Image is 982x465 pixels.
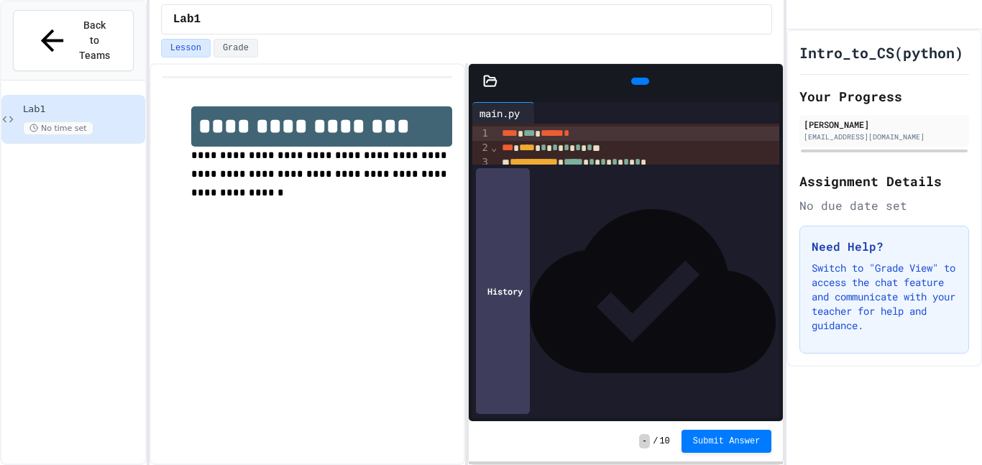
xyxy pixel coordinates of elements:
[693,436,761,447] span: Submit Answer
[799,171,969,191] h2: Assignment Details
[472,155,490,170] div: 3
[799,42,963,63] h1: Intro_to_CS(python)
[799,86,969,106] h2: Your Progress
[490,142,497,153] span: Fold line
[804,118,965,131] div: [PERSON_NAME]
[799,197,969,214] div: No due date set
[214,39,258,57] button: Grade
[472,126,490,141] div: 1
[472,102,535,124] div: main.py
[13,10,134,71] button: Back to Teams
[682,430,772,453] button: Submit Answer
[659,436,669,447] span: 10
[804,132,965,142] div: [EMAIL_ADDRESS][DOMAIN_NAME]
[23,103,142,116] span: Lab1
[472,106,527,121] div: main.py
[173,11,201,28] span: Lab1
[78,18,111,63] span: Back to Teams
[476,168,530,414] div: History
[639,434,650,448] span: -
[812,238,957,255] h3: Need Help?
[23,121,93,135] span: No time set
[161,39,211,57] button: Lesson
[472,141,490,155] div: 2
[653,436,658,447] span: /
[812,261,957,333] p: Switch to "Grade View" to access the chat feature and communicate with your teacher for help and ...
